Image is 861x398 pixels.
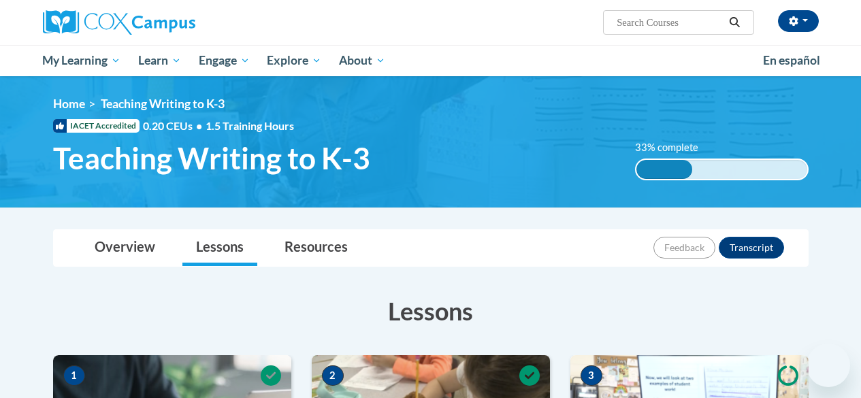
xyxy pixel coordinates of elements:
[636,160,693,179] div: 33% complete
[754,46,829,75] a: En español
[34,45,130,76] a: My Learning
[206,119,294,132] span: 1.5 Training Hours
[258,45,330,76] a: Explore
[143,118,206,133] span: 0.20 CEUs
[138,52,181,69] span: Learn
[53,140,370,176] span: Teaching Writing to K-3
[635,140,713,155] label: 33% complete
[653,237,715,259] button: Feedback
[724,14,745,31] button: Search
[43,10,288,35] a: Cox Campus
[339,52,385,69] span: About
[53,119,140,133] span: IACET Accredited
[42,52,120,69] span: My Learning
[330,45,394,76] a: About
[267,52,321,69] span: Explore
[719,237,784,259] button: Transcript
[581,365,602,386] span: 3
[182,230,257,266] a: Lessons
[101,97,225,111] span: Teaching Writing to K-3
[53,294,809,328] h3: Lessons
[196,119,202,132] span: •
[43,10,195,35] img: Cox Campus
[615,14,724,31] input: Search Courses
[190,45,259,76] a: Engage
[271,230,361,266] a: Resources
[53,97,85,111] a: Home
[763,53,820,67] span: En español
[81,230,169,266] a: Overview
[778,10,819,32] button: Account Settings
[63,365,85,386] span: 1
[199,52,250,69] span: Engage
[807,344,850,387] iframe: Button to launch messaging window
[33,45,829,76] div: Main menu
[129,45,190,76] a: Learn
[322,365,344,386] span: 2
